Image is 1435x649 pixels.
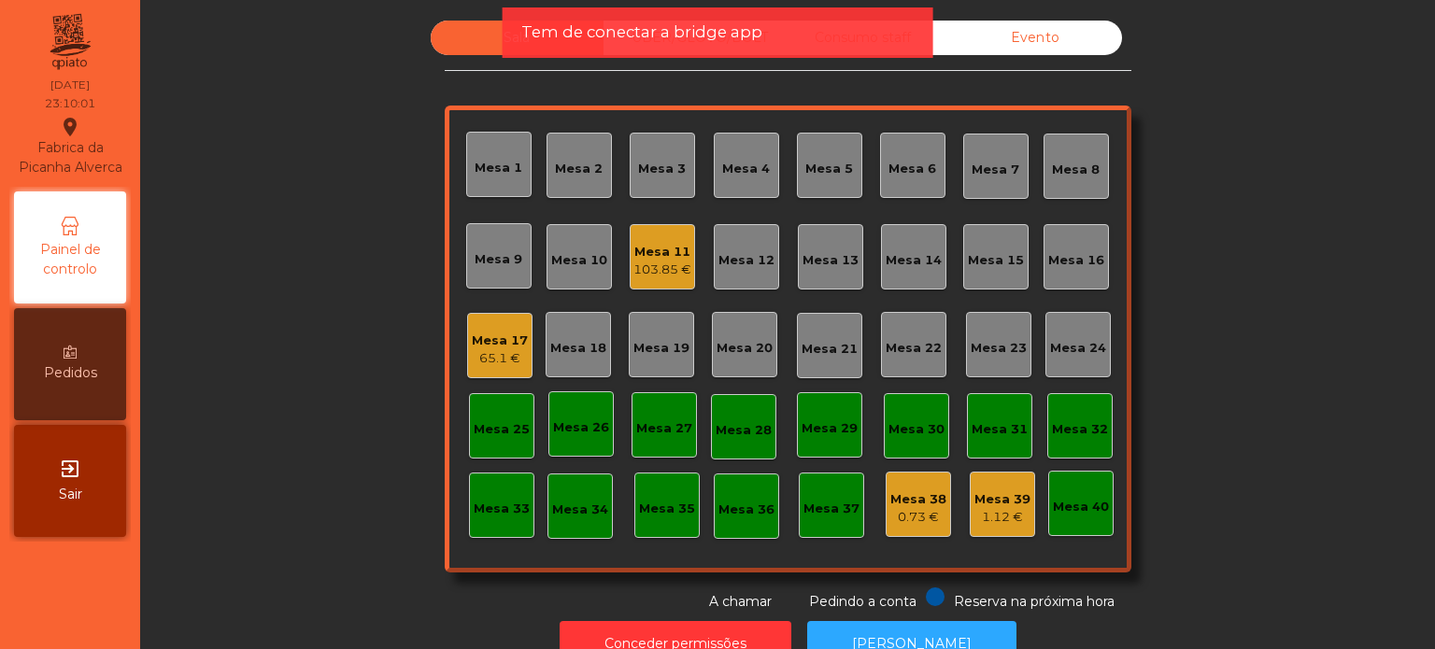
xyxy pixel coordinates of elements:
div: Mesa 5 [805,160,853,178]
div: Mesa 22 [886,339,942,358]
div: Mesa 23 [971,339,1027,358]
div: Mesa 19 [633,339,689,358]
span: Sair [59,485,82,504]
div: Mesa 2 [555,160,603,178]
div: Mesa 27 [636,419,692,438]
div: 103.85 € [633,261,691,279]
div: Mesa 18 [550,339,606,358]
div: Mesa 30 [888,420,945,439]
span: Tem de conectar a bridge app [521,21,762,44]
div: Mesa 3 [638,160,686,178]
div: Mesa 36 [718,501,774,519]
div: Mesa 29 [802,419,858,438]
span: A chamar [709,593,772,610]
div: Mesa 39 [974,490,1030,509]
div: Evento [949,21,1122,55]
div: Mesa 12 [718,251,774,270]
span: Pedidos [44,363,97,383]
div: Mesa 38 [890,490,946,509]
span: Reserva na próxima hora [954,593,1115,610]
div: Mesa 26 [553,418,609,437]
div: Mesa 1 [475,159,522,177]
i: location_on [59,116,81,138]
img: qpiato [47,9,92,75]
div: Mesa 11 [633,243,691,261]
div: Mesa 17 [472,332,528,350]
div: Mesa 15 [968,251,1024,270]
div: Mesa 8 [1052,161,1100,179]
div: 0.73 € [890,508,946,527]
div: Mesa 25 [474,420,530,439]
div: Mesa 24 [1050,339,1106,358]
div: Mesa 9 [475,250,522,269]
div: Mesa 40 [1053,498,1109,516]
div: 65.1 € [472,349,528,368]
div: Mesa 10 [551,251,607,270]
div: 23:10:01 [45,95,95,112]
div: Mesa 37 [803,500,860,518]
div: Mesa 6 [888,160,936,178]
div: Mesa 13 [803,251,859,270]
div: Mesa 33 [474,500,530,518]
div: Mesa 35 [639,500,695,518]
div: 1.12 € [974,508,1030,527]
div: Fabrica da Picanha Alverca [15,116,125,177]
div: Sala [431,21,604,55]
div: Mesa 4 [722,160,770,178]
div: Mesa 32 [1052,420,1108,439]
div: Mesa 34 [552,501,608,519]
div: Mesa 16 [1048,251,1104,270]
div: Mesa 7 [972,161,1019,179]
div: Mesa 14 [886,251,942,270]
div: Mesa 21 [802,340,858,359]
div: [DATE] [50,77,90,93]
span: Pedindo a conta [809,593,916,610]
i: exit_to_app [59,458,81,480]
div: Mesa 20 [717,339,773,358]
span: Painel de controlo [19,240,121,279]
div: Mesa 28 [716,421,772,440]
div: Mesa 31 [972,420,1028,439]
